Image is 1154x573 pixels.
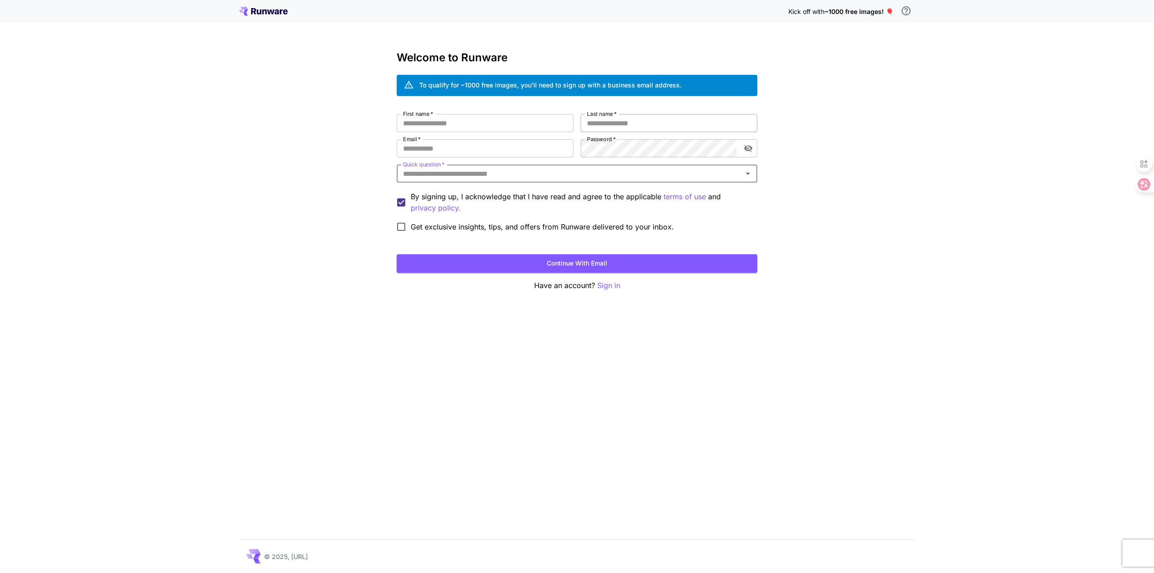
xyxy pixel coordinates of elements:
label: First name [403,110,433,118]
span: ~1000 free images! 🎈 [824,8,893,15]
label: Email [403,135,421,143]
button: Continue with email [397,254,757,273]
p: privacy policy. [411,202,461,214]
span: Kick off with [788,8,824,15]
button: By signing up, I acknowledge that I have read and agree to the applicable terms of use and [411,202,461,214]
button: Sign in [597,280,620,291]
label: Last name [587,110,617,118]
div: To qualify for ~1000 free images, you’ll need to sign up with a business email address. [419,80,682,90]
button: toggle password visibility [740,140,756,156]
h3: Welcome to Runware [397,51,757,64]
span: Get exclusive insights, tips, and offers from Runware delivered to your inbox. [411,221,674,232]
button: In order to qualify for free credit, you need to sign up with a business email address and click ... [897,2,915,20]
label: Password [587,135,616,143]
p: terms of use [664,191,706,202]
button: Open [742,167,754,180]
button: By signing up, I acknowledge that I have read and agree to the applicable and privacy policy. [664,191,706,202]
p: © 2025, [URL] [264,552,308,561]
p: By signing up, I acknowledge that I have read and agree to the applicable and [411,191,750,214]
p: Have an account? [397,280,757,291]
label: Quick question [403,160,444,168]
